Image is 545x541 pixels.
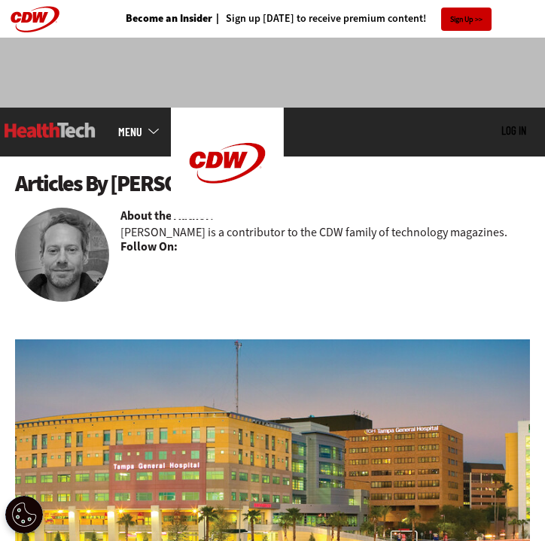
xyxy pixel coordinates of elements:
img: Chris Hayhurst [15,208,109,302]
a: Become an Insider [126,14,212,24]
b: Follow On: [120,239,178,255]
a: Log in [501,123,526,137]
a: mobile-menu [118,126,171,138]
a: Sign up [DATE] to receive premium content! [212,14,426,24]
div: Cookie Settings [5,496,43,533]
p: [PERSON_NAME] is a contributor to the CDW family of technology magazines. [120,224,507,240]
a: CDW [171,207,284,223]
img: Home [171,108,284,219]
div: User menu [501,124,526,138]
button: Open Preferences [5,496,43,533]
img: Home [5,123,96,138]
a: Sign Up [441,8,492,31]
